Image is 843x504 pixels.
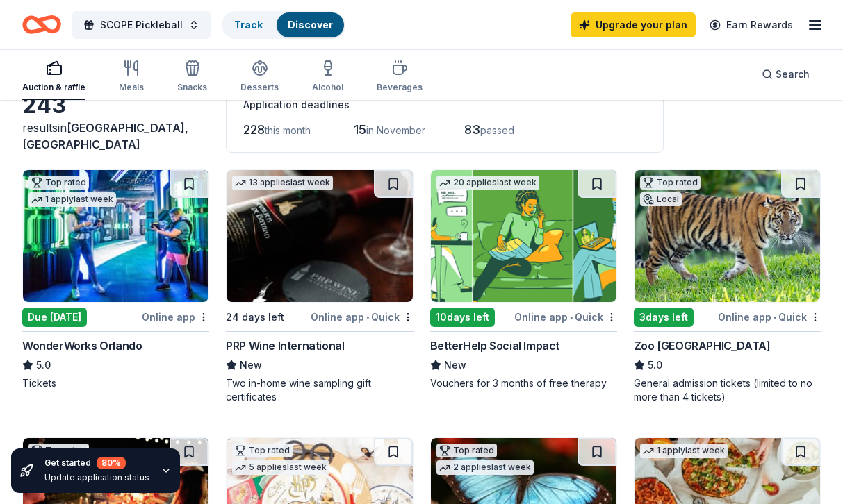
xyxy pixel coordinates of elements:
img: Image for PRP Wine International [227,170,412,302]
div: Beverages [377,82,423,93]
a: Home [22,8,61,41]
div: Online app Quick [514,308,617,326]
div: 10 days left [430,308,495,327]
div: Update application status [44,472,149,483]
span: Search [776,66,810,83]
span: [GEOGRAPHIC_DATA], [GEOGRAPHIC_DATA] [22,121,188,151]
div: Alcohol [312,82,343,93]
div: Get started [44,457,149,469]
button: Search [751,60,821,88]
div: Online app [142,308,209,326]
span: in November [366,124,425,136]
div: WonderWorks Orlando [22,337,142,354]
div: 13 applies last week [232,176,333,190]
span: New [444,357,466,373]
span: 5.0 [36,357,51,373]
div: Due [DATE] [22,308,87,327]
a: Upgrade your plan [571,12,696,37]
div: Two in-home wine sampling gift certificates [226,376,413,404]
a: Image for Zoo MiamiTop ratedLocal3days leftOnline app•QuickZoo [GEOGRAPHIC_DATA]5.0General admiss... [634,169,821,404]
div: BetterHelp Social Impact [430,337,559,354]
div: Application deadlines [243,96,646,113]
span: New [240,357,262,373]
a: Image for BetterHelp Social Impact20 applieslast week10days leftOnline app•QuickBetterHelp Social... [430,169,617,390]
div: Top rated [436,444,497,457]
div: Auction & raffle [22,82,85,93]
button: Auction & raffle [22,54,85,100]
div: Top rated [28,176,89,190]
div: Tickets [22,376,209,390]
span: 5.0 [648,357,662,373]
a: Track [234,19,263,31]
img: Image for BetterHelp Social Impact [431,170,616,302]
div: 80 % [97,457,126,469]
button: Snacks [177,54,207,100]
img: Image for Zoo Miami [635,170,820,302]
button: Meals [119,54,144,100]
div: PRP Wine International [226,337,344,354]
span: SCOPE Pickleball [100,17,183,33]
div: 24 days left [226,309,284,326]
div: Desserts [240,82,279,93]
span: 83 [464,122,480,137]
div: Local [640,192,682,206]
div: Meals [119,82,144,93]
div: 5 applies last week [232,460,329,475]
a: Image for PRP Wine International13 applieslast week24 days leftOnline app•QuickPRP Wine Internati... [226,169,413,404]
span: • [570,312,573,323]
span: • [366,312,369,323]
span: this month [265,124,311,136]
a: Discover [288,19,333,31]
button: Desserts [240,54,279,100]
span: 228 [243,122,265,137]
div: Online app Quick [718,308,821,326]
a: Earn Rewards [701,12,801,37]
div: 1 apply last week [28,192,116,207]
div: 20 applies last week [436,176,539,190]
a: Image for WonderWorks OrlandoTop rated1 applylast weekDue [DATE]Online appWonderWorks Orlando5.0T... [22,169,209,390]
div: Online app Quick [311,308,414,326]
div: 2 applies last week [436,460,534,475]
div: Snacks [177,82,207,93]
div: Top rated [232,444,293,457]
span: 15 [354,122,366,137]
div: 243 [22,92,209,119]
div: 1 apply last week [640,444,728,458]
span: in [22,121,188,151]
span: passed [480,124,514,136]
button: SCOPE Pickleball [72,11,211,39]
div: 3 days left [634,308,694,327]
div: Zoo [GEOGRAPHIC_DATA] [634,337,771,354]
span: • [774,312,776,323]
div: Top rated [640,176,701,190]
div: Vouchers for 3 months of free therapy [430,376,617,390]
img: Image for WonderWorks Orlando [23,170,208,302]
div: results [22,119,209,153]
button: Alcohol [312,54,343,100]
button: TrackDiscover [222,11,345,39]
div: General admission tickets (limited to no more than 4 tickets) [634,376,821,404]
button: Beverages [377,54,423,100]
